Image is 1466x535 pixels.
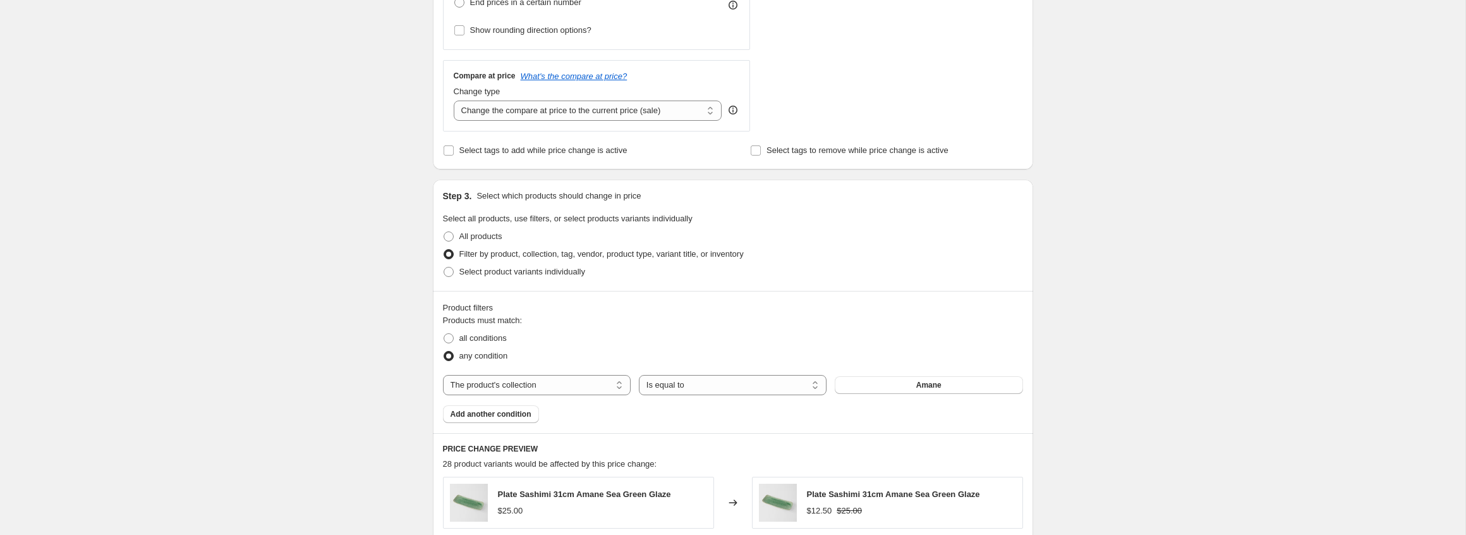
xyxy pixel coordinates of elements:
h3: Compare at price [454,71,516,81]
span: Plate Sashimi 31cm Amane Sea Green Glaze [498,489,671,499]
span: Select tags to add while price change is active [459,145,627,155]
div: $25.00 [498,505,523,517]
span: Amane [916,380,942,390]
span: Select product variants individually [459,267,585,276]
button: Add another condition [443,405,539,423]
span: all conditions [459,333,507,343]
img: c3121-45-800px_80x.jpg [450,484,488,522]
span: Add another condition [451,409,531,419]
span: 28 product variants would be affected by this price change: [443,459,657,469]
div: help [727,104,739,116]
span: any condition [459,351,508,360]
button: Amane [835,376,1022,394]
h6: PRICE CHANGE PREVIEW [443,444,1023,454]
span: Change type [454,87,500,96]
h2: Step 3. [443,190,472,202]
p: Select which products should change in price [476,190,641,202]
span: Plate Sashimi 31cm Amane Sea Green Glaze [807,489,980,499]
span: Filter by product, collection, tag, vendor, product type, variant title, or inventory [459,249,744,259]
span: Show rounding direction options? [470,25,591,35]
div: $12.50 [807,505,832,517]
span: Select all products, use filters, or select products variants individually [443,214,693,223]
img: c3121-45-800px_80x.jpg [759,484,797,522]
span: Products must match: [443,316,523,325]
button: What's the compare at price? [521,71,627,81]
span: All products [459,231,502,241]
span: Select tags to remove while price change is active [766,145,948,155]
div: Product filters [443,302,1023,314]
strike: $25.00 [837,505,862,517]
